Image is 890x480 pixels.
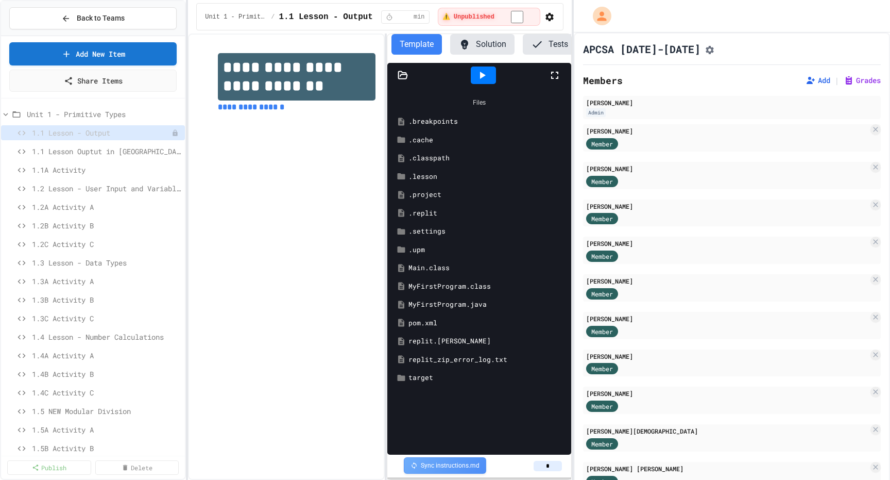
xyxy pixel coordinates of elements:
[271,13,275,21] span: /
[408,300,565,310] div: MyFirstProgram.java
[32,276,181,287] span: 1.3A Activity A
[591,439,613,449] span: Member
[32,220,181,231] span: 1.2B Activity B
[32,257,181,268] span: 1.3 Lesson - Data Types
[392,93,566,112] div: Files
[32,369,181,379] span: 1.4B Activity B
[844,75,881,86] button: Grades
[591,289,613,299] span: Member
[9,70,177,92] a: Share Items
[391,34,442,55] button: Template
[442,13,494,21] span: ⚠️ Unpublished
[583,42,700,56] h1: APCSA [DATE]-[DATE]
[591,177,613,186] span: Member
[404,457,486,474] div: Sync instructions.md
[586,108,606,117] div: Admin
[408,135,565,145] div: .cache
[583,73,623,88] h2: Members
[450,34,515,55] button: Solution
[408,245,565,255] div: .upm
[586,164,868,173] div: [PERSON_NAME]
[32,387,181,398] span: 1.4C Activity C
[414,13,425,21] span: min
[499,11,536,23] input: publish toggle
[32,313,181,324] span: 1.3C Activity C
[32,164,181,175] span: 1.1A Activity
[95,460,179,475] a: Delete
[32,350,181,361] span: 1.4A Activity A
[32,294,181,305] span: 1.3B Activity B
[591,402,613,411] span: Member
[408,336,565,346] div: replit.[PERSON_NAME]
[806,75,830,86] button: Add
[32,443,181,454] span: 1.5B Activity B
[32,183,181,194] span: 1.2 Lesson - User Input and Variables
[7,460,91,475] a: Publish
[586,202,868,211] div: [PERSON_NAME]
[9,7,177,29] button: Back to Teams
[27,109,181,120] span: Unit 1 - Primitive Types
[591,139,613,148] span: Member
[586,352,868,361] div: [PERSON_NAME]
[586,239,868,248] div: [PERSON_NAME]
[591,252,613,261] span: Member
[77,13,125,24] span: Back to Teams
[172,129,179,137] div: Unpublished
[32,239,181,250] span: 1.2C Activity C
[586,98,878,107] div: [PERSON_NAME]
[279,11,373,23] span: 1.1 Lesson - Output
[32,127,172,138] span: 1.1 Lesson - Output
[408,190,565,200] div: .project
[408,318,565,328] div: pom.xml
[438,8,540,26] div: ⚠️ Students cannot see this content! Click the toggle to publish it and make it visible to your c...
[582,4,614,28] div: My Account
[408,172,565,182] div: .lesson
[591,364,613,373] span: Member
[408,282,565,292] div: MyFirstProgram.class
[408,263,565,273] div: Main.class
[32,202,181,212] span: 1.2A Activity A
[586,464,868,473] div: [PERSON_NAME] [PERSON_NAME]
[408,355,565,365] div: replit_zip_error_log.txt
[32,332,181,342] span: 1.4 Lesson - Number Calculations
[32,424,181,435] span: 1.5A Activity A
[705,43,715,55] button: Assignment Settings
[9,42,177,65] a: Add New Item
[586,389,868,398] div: [PERSON_NAME]
[32,146,181,157] span: 1.1 Lesson Ouptut in [GEOGRAPHIC_DATA]
[523,34,576,55] button: Tests
[586,314,868,323] div: [PERSON_NAME]
[586,276,868,286] div: [PERSON_NAME]
[205,13,267,21] span: Unit 1 - Primitive Types
[408,373,565,383] div: target
[32,406,181,417] span: 1.5 NEW Modular Division
[591,214,613,223] span: Member
[408,208,565,219] div: .replit
[586,126,868,136] div: [PERSON_NAME]
[834,74,840,87] span: |
[408,226,565,237] div: .settings
[586,426,868,436] div: [PERSON_NAME][DEMOGRAPHIC_DATA]
[408,153,565,163] div: .classpath
[591,327,613,336] span: Member
[408,117,565,127] div: .breakpoints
